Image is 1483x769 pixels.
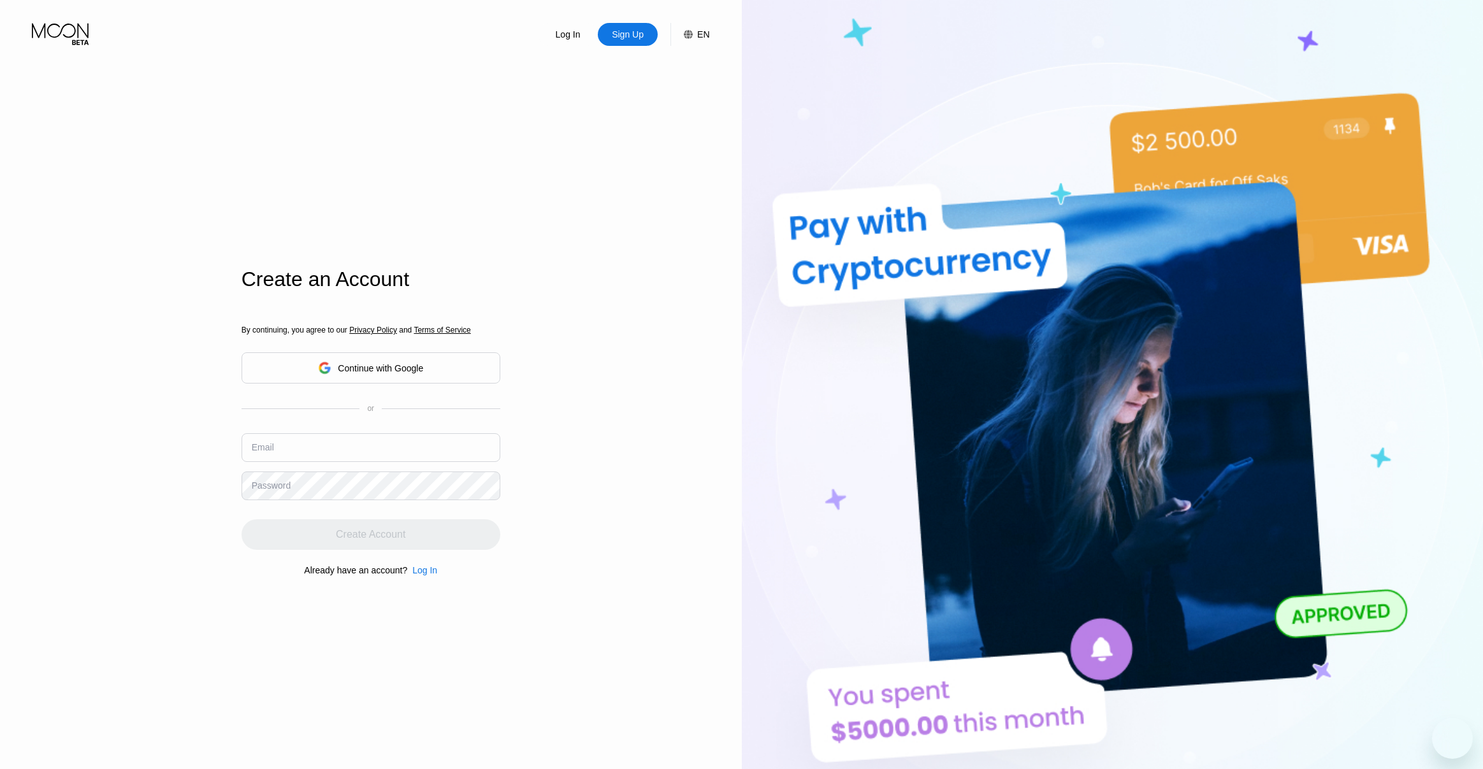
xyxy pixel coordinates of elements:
div: Continue with Google [338,363,423,373]
div: Create an Account [242,268,500,291]
iframe: Button to launch messaging window [1432,718,1473,759]
div: Log In [538,23,598,46]
div: Sign Up [598,23,658,46]
span: Terms of Service [414,326,470,334]
div: Log In [412,565,437,575]
div: Already have an account? [304,565,407,575]
div: By continuing, you agree to our [242,326,500,334]
div: EN [697,29,709,40]
div: Log In [407,565,437,575]
div: Continue with Google [242,352,500,384]
div: Sign Up [611,28,645,41]
div: EN [670,23,709,46]
span: Privacy Policy [349,326,397,334]
div: or [367,404,374,413]
div: Password [252,480,291,491]
span: and [397,326,414,334]
div: Email [252,442,274,452]
div: Log In [554,28,582,41]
